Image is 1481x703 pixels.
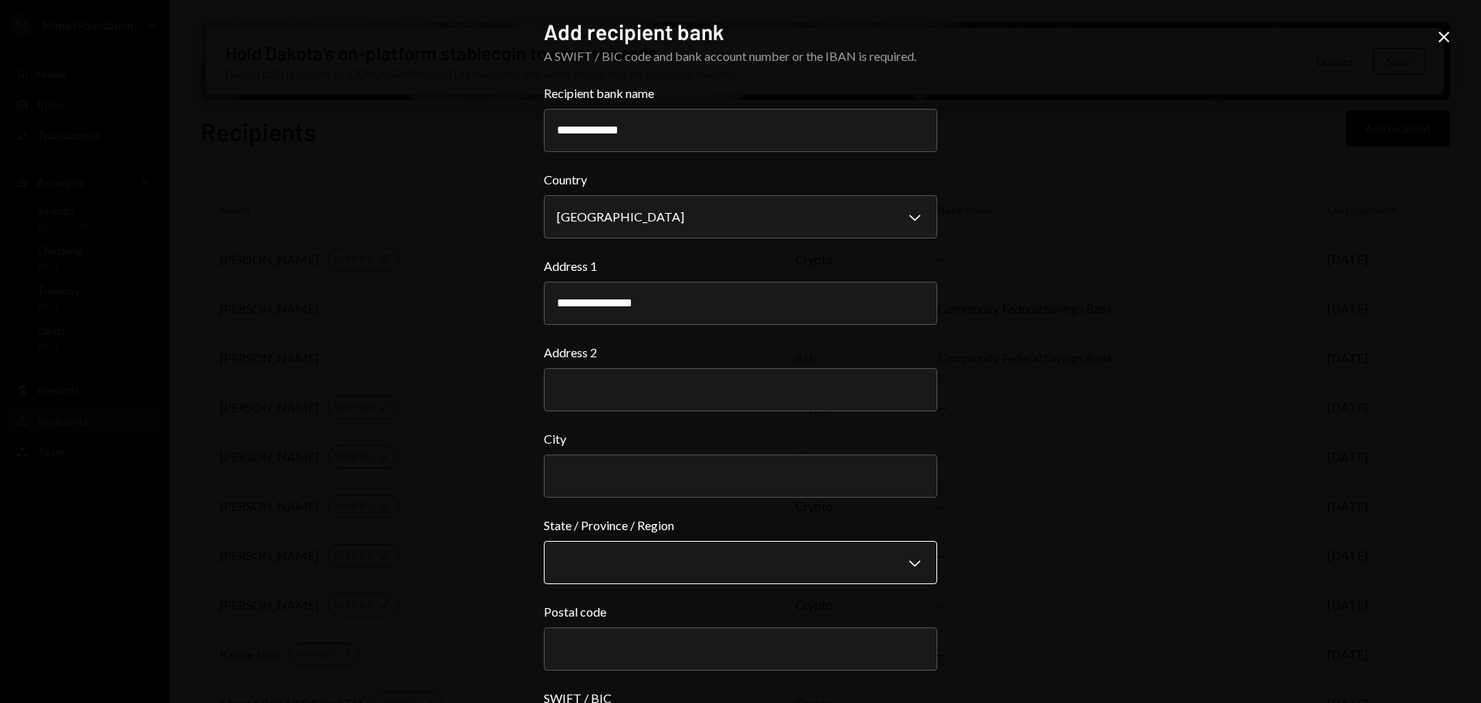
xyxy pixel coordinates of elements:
[544,17,937,47] h2: Add recipient bank
[544,516,937,535] label: State / Province / Region
[544,343,937,362] label: Address 2
[544,84,937,103] label: Recipient bank name
[544,171,937,189] label: Country
[544,430,937,448] label: City
[544,47,937,66] div: A SWIFT / BIC code and bank account number or the IBAN is required.
[544,257,937,275] label: Address 1
[544,541,937,584] button: State / Province / Region
[544,195,937,238] button: Country
[544,603,937,621] label: Postal code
